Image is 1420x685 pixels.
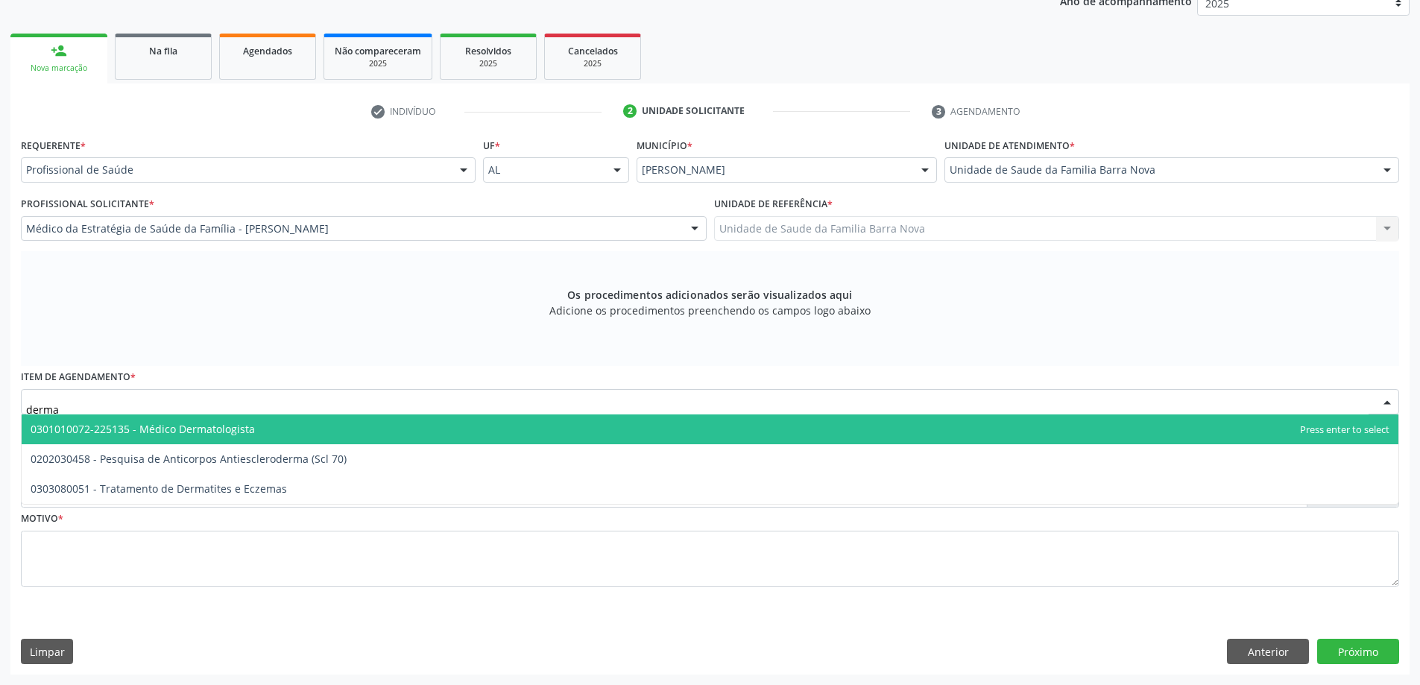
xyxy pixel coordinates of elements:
div: Unidade solicitante [642,104,745,118]
span: 0303080051 - Tratamento de Dermatites e Eczemas [31,482,287,496]
label: Unidade de referência [714,193,833,216]
span: Não compareceram [335,45,421,57]
label: Município [637,134,692,157]
span: Cancelados [568,45,618,57]
button: Anterior [1227,639,1309,664]
label: Unidade de atendimento [944,134,1075,157]
span: Resolvidos [465,45,511,57]
span: Os procedimentos adicionados serão visualizados aqui [567,287,852,303]
label: Motivo [21,508,63,531]
div: 2025 [335,58,421,69]
span: 0202030458 - Pesquisa de Anticorpos Antiescleroderma (Scl 70) [31,452,347,466]
span: AL [488,162,599,177]
span: Agendados [243,45,292,57]
span: [PERSON_NAME] [642,162,906,177]
div: person_add [51,42,67,59]
span: Profissional de Saúde [26,162,445,177]
span: 0301010072-225135 - Médico Dermatologista [31,422,255,436]
div: Nova marcação [21,63,97,74]
button: Próximo [1317,639,1399,664]
div: 2025 [555,58,630,69]
span: Na fila [149,45,177,57]
span: Unidade de Saude da Familia Barra Nova [950,162,1369,177]
label: Requerente [21,134,86,157]
span: Adicione os procedimentos preenchendo os campos logo abaixo [549,303,871,318]
label: UF [483,134,500,157]
label: Profissional Solicitante [21,193,154,216]
label: Item de agendamento [21,366,136,389]
div: 2025 [451,58,526,69]
input: Buscar por procedimento [26,394,1369,424]
span: Médico da Estratégia de Saúde da Família - [PERSON_NAME] [26,221,676,236]
div: 2 [623,104,637,118]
